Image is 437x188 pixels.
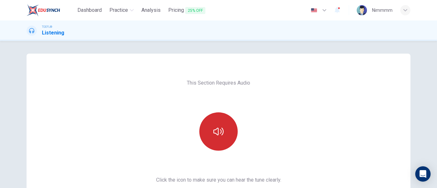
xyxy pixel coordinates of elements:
img: en [310,8,318,13]
button: Analysis [139,4,163,16]
div: Nimmmm [372,6,393,14]
img: Profile picture [357,5,367,15]
span: Pricing [168,6,205,14]
button: Dashboard [75,4,104,16]
span: Practice [109,6,128,14]
a: EduSynch logo [27,4,75,17]
span: TOEFL® [42,25,52,29]
div: Open Intercom Messenger [415,166,431,182]
span: Analysis [141,6,161,14]
button: Practice [107,4,136,16]
img: EduSynch logo [27,4,60,17]
h1: Listening [42,29,64,37]
span: 25% OFF [185,7,205,14]
span: Dashboard [77,6,102,14]
span: This Section Requires Audio [187,79,250,87]
button: Pricing25% OFF [166,4,208,16]
span: Click the icon to make sure you can hear the tune clearly. [156,176,281,184]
